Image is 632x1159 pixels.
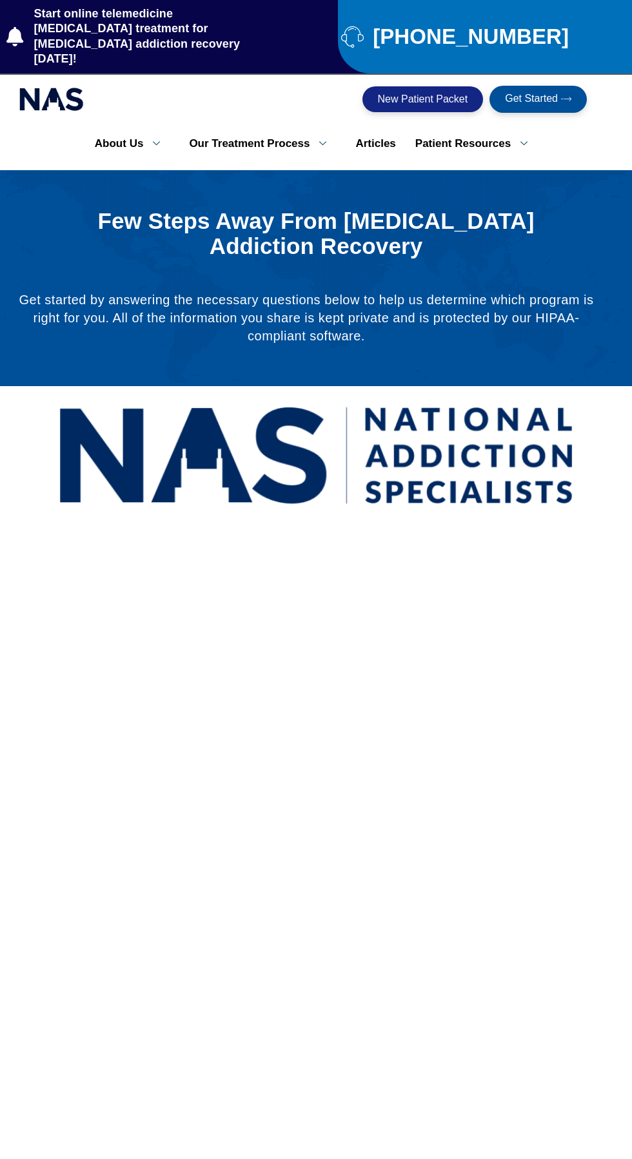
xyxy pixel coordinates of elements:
[179,130,346,157] a: Our Treatment Process
[85,130,180,157] a: About Us
[6,6,272,67] a: Start online telemedicine [MEDICAL_DATA] treatment for [MEDICAL_DATA] addiction recovery [DATE]!
[406,130,547,157] a: Patient Resources
[489,86,587,113] a: Get Started
[362,86,484,112] a: New Patient Packet
[19,84,84,114] img: national addiction specialists online suboxone clinic - logo
[378,94,468,104] span: New Patient Packet
[45,209,587,258] h1: Few Steps Away From [MEDICAL_DATA] Addiction Recovery
[346,130,405,157] a: Articles
[341,25,626,48] a: [PHONE_NUMBER]
[58,393,574,518] img: National Addiction Specialists
[505,93,558,105] span: Get Started
[370,30,569,44] span: [PHONE_NUMBER]
[13,291,600,345] p: Get started by answering the necessary questions below to help us determine which program is righ...
[31,6,272,67] span: Start online telemedicine [MEDICAL_DATA] treatment for [MEDICAL_DATA] addiction recovery [DATE]!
